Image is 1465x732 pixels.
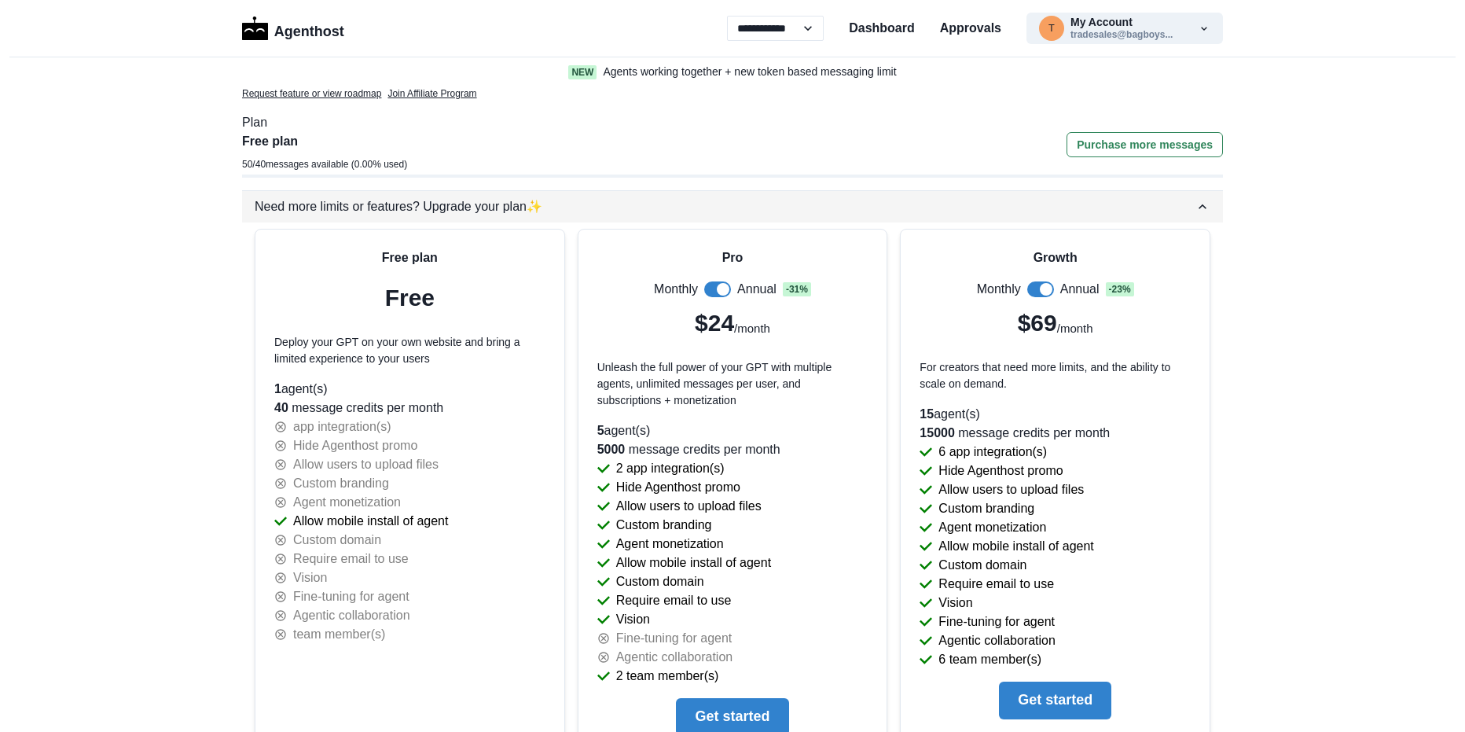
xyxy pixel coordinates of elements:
[242,15,344,42] a: LogoAgenthost
[293,436,417,455] p: Hide Agenthost promo
[293,587,409,606] p: Fine-tuning for agent
[616,572,704,591] p: Custom domain
[274,382,281,395] span: 1
[274,399,545,417] p: message credits per month
[597,424,604,437] span: 5
[597,443,626,456] span: 5000
[242,113,1223,132] p: Plan
[938,537,1093,556] p: Allow mobile install of agent
[654,280,698,299] p: Monthly
[938,443,1047,462] p: 6 app integration(s)
[938,480,1084,499] p: Allow users to upload files
[999,682,1111,719] button: Get started
[616,535,724,554] p: Agent monetization
[1060,280,1100,299] p: Annual
[1067,132,1223,175] a: Purchase more messages
[597,440,868,459] p: message credits per month
[938,462,1063,480] p: Hide Agenthost promo
[938,612,1055,631] p: Fine-tuning for agent
[849,19,915,38] a: Dashboard
[920,407,934,421] span: 15
[938,575,1054,594] p: Require email to use
[387,86,476,101] a: Join Affiliate Program
[293,531,381,550] p: Custom domain
[616,554,771,572] p: Allow mobile install of agent
[920,359,1191,392] p: For creators that need more limits, and the ability to scale on demand.
[616,610,650,629] p: Vision
[242,132,407,151] p: Free plan
[293,568,327,587] p: Vision
[1067,132,1223,157] button: Purchase more messages
[274,15,344,42] p: Agenthost
[242,191,1223,223] button: Need more limits or features? Upgrade your plan✨
[1057,320,1093,338] p: /month
[293,455,439,474] p: Allow users to upload files
[274,380,545,399] p: agent(s)
[1034,248,1078,267] p: Growth
[920,405,1191,424] p: agent(s)
[938,499,1034,518] p: Custom branding
[737,280,777,299] p: Annual
[1026,13,1223,44] button: tradesales@bagboys.co.nzMy Accounttradesales@bagboys...
[616,629,732,648] p: Fine-tuning for agent
[293,493,401,512] p: Agent monetization
[616,648,733,667] p: Agentic collaboration
[293,512,448,531] p: Allow mobile install of agent
[242,17,268,40] img: Logo
[616,478,740,497] p: Hide Agenthost promo
[255,197,1195,216] div: Need more limits or features? Upgrade your plan ✨
[616,516,712,535] p: Custom branding
[293,417,391,436] p: app integration(s)
[920,426,955,440] span: 15000
[597,359,868,409] p: Unleash the full power of your GPT with multiple agents, unlimited messages per user, and subscri...
[293,606,410,625] p: Agentic collaboration
[938,518,1046,537] p: Agent monetization
[938,556,1026,575] p: Custom domain
[940,19,1001,38] a: Approvals
[783,282,811,296] span: - 31 %
[920,424,1191,443] p: message credits per month
[616,459,725,478] p: 2 app integration(s)
[938,594,972,612] p: Vision
[938,650,1041,669] p: 6 team member(s)
[603,64,896,80] p: Agents working together + new token based messaging limit
[242,86,381,101] a: Request feature or view roadmap
[734,320,770,338] p: /month
[977,280,1021,299] p: Monthly
[242,157,407,171] p: 50 / 40 messages available ( 0.00 % used)
[293,625,385,644] p: team member(s)
[535,64,930,80] a: NewAgents working together + new token based messaging limit
[568,65,597,79] span: New
[695,305,734,340] p: $24
[1018,305,1057,340] p: $69
[938,631,1056,650] p: Agentic collaboration
[293,550,409,568] p: Require email to use
[293,474,389,493] p: Custom branding
[616,497,762,516] p: Allow users to upload files
[274,334,545,367] p: Deploy your GPT on your own website and bring a limited experience to your users
[722,248,744,267] p: Pro
[597,421,868,440] p: agent(s)
[274,401,288,414] span: 40
[385,280,435,315] p: Free
[616,667,719,686] p: 2 team member(s)
[1106,282,1134,296] span: - 23 %
[616,591,732,610] p: Require email to use
[382,248,438,267] p: Free plan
